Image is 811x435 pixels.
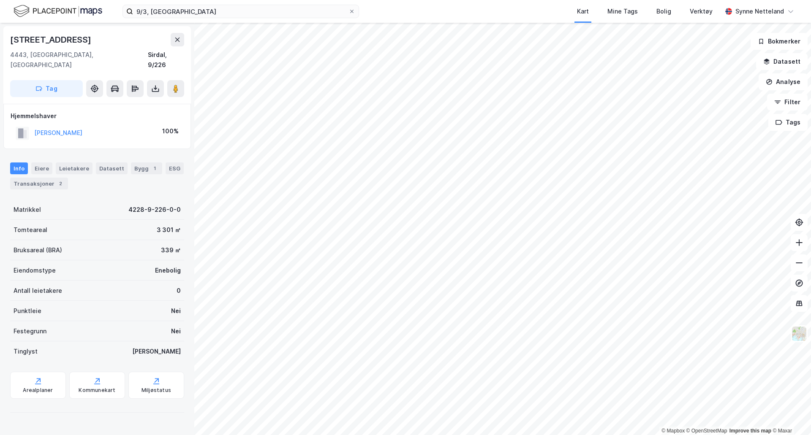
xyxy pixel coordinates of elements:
[768,114,808,131] button: Tags
[79,387,115,394] div: Kommunekart
[607,6,638,16] div: Mine Tags
[14,4,102,19] img: logo.f888ab2527a4732fd821a326f86c7f29.svg
[690,6,713,16] div: Verktøy
[10,33,93,46] div: [STREET_ADDRESS]
[148,50,184,70] div: Sirdal, 9/226
[769,394,811,435] iframe: Chat Widget
[14,306,41,316] div: Punktleie
[131,162,162,174] div: Bygg
[56,179,65,188] div: 2
[171,326,181,336] div: Nei
[791,326,807,342] img: Z
[14,346,38,357] div: Tinglyst
[10,178,68,189] div: Transaksjoner
[157,225,181,235] div: 3 301 ㎡
[661,428,685,434] a: Mapbox
[767,94,808,111] button: Filter
[769,394,811,435] div: Kontrollprogram for chat
[166,162,184,174] div: ESG
[577,6,589,16] div: Kart
[31,162,52,174] div: Eiere
[56,162,93,174] div: Leietakere
[177,286,181,296] div: 0
[14,225,47,235] div: Tomteareal
[150,164,159,173] div: 1
[756,53,808,70] button: Datasett
[735,6,784,16] div: Synne Netteland
[686,428,727,434] a: OpenStreetMap
[142,387,171,394] div: Miljøstatus
[23,387,53,394] div: Arealplaner
[171,306,181,316] div: Nei
[162,126,179,136] div: 100%
[161,245,181,255] div: 339 ㎡
[729,428,771,434] a: Improve this map
[14,326,46,336] div: Festegrunn
[128,205,181,215] div: 4228-9-226-0-0
[132,346,181,357] div: [PERSON_NAME]
[10,80,83,97] button: Tag
[751,33,808,50] button: Bokmerker
[759,73,808,90] button: Analyse
[14,205,41,215] div: Matrikkel
[656,6,671,16] div: Bolig
[10,50,148,70] div: 4443, [GEOGRAPHIC_DATA], [GEOGRAPHIC_DATA]
[14,245,62,255] div: Bruksareal (BRA)
[11,111,184,121] div: Hjemmelshaver
[10,162,28,174] div: Info
[14,286,62,296] div: Antall leietakere
[96,162,128,174] div: Datasett
[133,5,348,18] input: Søk på adresse, matrikkel, gårdeiere, leietakere eller personer
[14,265,56,276] div: Eiendomstype
[155,265,181,276] div: Enebolig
